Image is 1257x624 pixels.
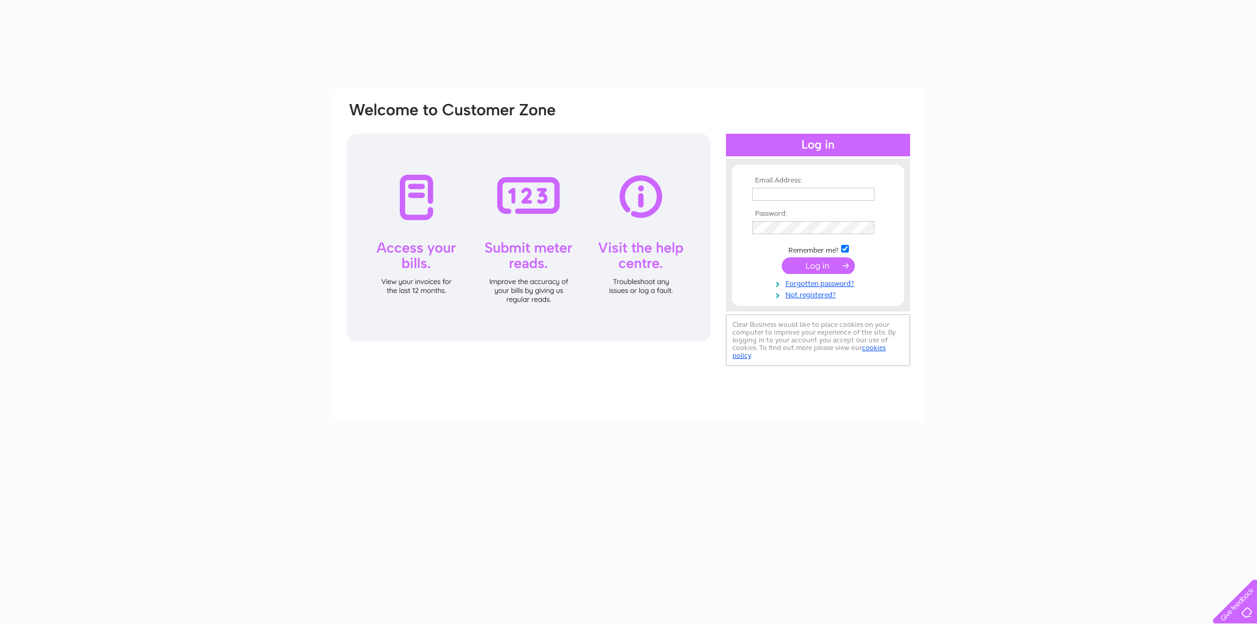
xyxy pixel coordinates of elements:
[752,277,887,288] a: Forgotten password?
[732,343,886,360] a: cookies policy
[726,314,910,366] div: Clear Business would like to place cookies on your computer to improve your experience of the sit...
[749,210,887,218] th: Password:
[749,177,887,185] th: Email Address:
[782,257,855,274] input: Submit
[752,288,887,300] a: Not registered?
[749,243,887,255] td: Remember me?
